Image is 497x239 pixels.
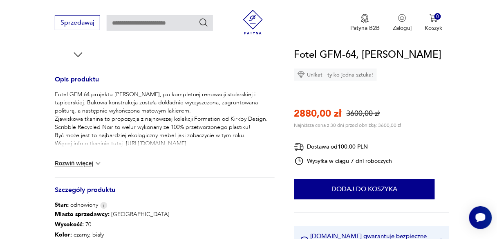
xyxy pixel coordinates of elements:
img: Ikona diamentu [298,71,305,79]
h3: Szczegóły produktu [55,188,275,201]
button: Patyna B2B [350,14,380,32]
img: Ikona dostawy [294,142,304,152]
p: [GEOGRAPHIC_DATA] [55,210,170,220]
img: chevron down [94,160,102,168]
p: 2880,00 zł [294,107,342,121]
button: Rozwiń więcej [55,160,102,168]
div: Wysyłka w ciągu 7 dni roboczych [294,156,392,166]
div: Dostawa od 100,00 PLN [294,142,392,152]
button: Sprzedawaj [55,15,100,30]
b: Miasto sprzedawcy : [55,211,110,219]
button: Dodaj do koszyka [294,179,435,200]
img: Ikona koszyka [430,14,438,22]
img: Patyna - sklep z meblami i dekoracjami vintage [241,10,265,34]
a: Ikona medaluPatyna B2B [350,14,380,32]
iframe: Smartsupp widget button [469,206,492,229]
p: Najniższa cena z 30 dni przed obniżką: 3600,00 zł [294,122,401,129]
p: 3600,00 zł [347,109,380,119]
p: Koszyk [425,24,442,32]
h1: Fotel GFM-64, [PERSON_NAME] [294,47,442,63]
p: Zaloguj [393,24,412,32]
button: 0Koszyk [425,14,442,32]
b: Wysokość : [55,221,84,229]
button: Zaloguj [393,14,412,32]
b: Stan: [55,201,69,209]
div: Unikat - tylko jedna sztuka! [294,69,377,81]
p: Patyna B2B [350,24,380,32]
img: Ikonka użytkownika [398,14,406,22]
b: Kolor: [55,231,72,239]
div: 0 [434,13,441,20]
img: Info icon [100,202,107,209]
img: Ikona medalu [361,14,369,23]
p: Fotel GFM 64 projektu [PERSON_NAME], po kompletnej renowacji stolarskiej i tapicerskiej. Bukowa k... [55,91,275,148]
a: Sprzedawaj [55,20,100,26]
p: 70 [55,220,170,230]
span: odnowiony [55,201,98,210]
h3: Opis produktu [55,77,275,91]
button: Szukaj [199,18,208,27]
